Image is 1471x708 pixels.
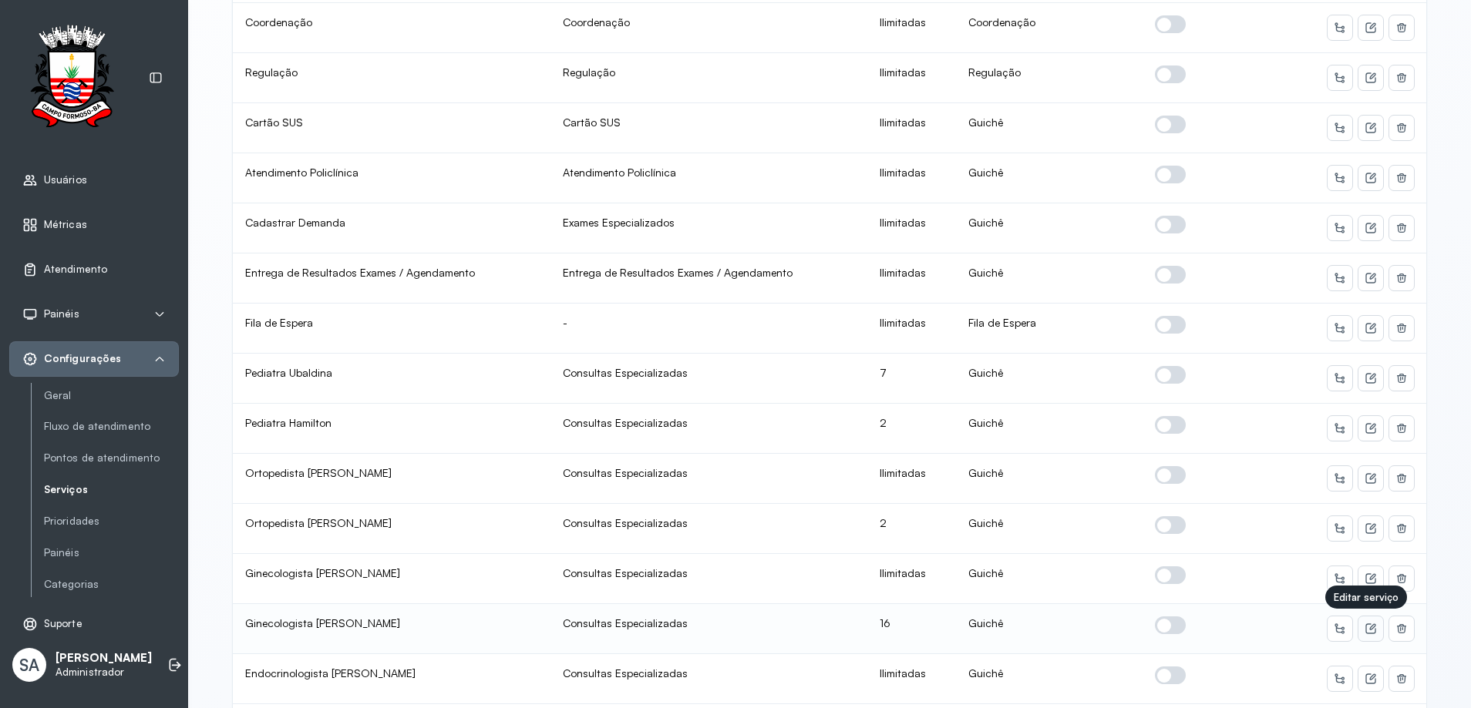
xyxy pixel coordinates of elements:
[233,153,550,203] td: Atendimento Policlínica
[563,416,856,430] div: Consultas Especializadas
[563,516,856,530] div: Consultas Especializadas
[563,266,856,280] div: Entrega de Resultados Exames / Agendamento
[233,354,550,404] td: Pediatra Ubaldina
[233,654,550,704] td: Endocrinologista [PERSON_NAME]
[44,578,179,591] a: Categorias
[233,3,550,53] td: Coordenação
[867,654,956,704] td: Ilimitadas
[867,354,956,404] td: 7
[22,217,166,233] a: Métricas
[867,554,956,604] td: Ilimitadas
[956,354,1143,404] td: Guichê
[44,173,87,186] span: Usuários
[44,543,179,562] a: Painéis
[956,103,1143,153] td: Guichê
[233,554,550,604] td: Ginecologista [PERSON_NAME]
[867,604,956,654] td: 16
[867,454,956,504] td: Ilimitadas
[867,304,956,354] td: Ilimitadas
[56,651,152,666] p: [PERSON_NAME]
[563,166,856,180] div: Atendimento Policlínica
[956,203,1143,253] td: Guichê
[233,504,550,554] td: Ortopedista [PERSON_NAME]
[44,483,179,496] a: Serviços
[44,389,179,402] a: Geral
[44,575,179,594] a: Categorias
[867,53,956,103] td: Ilimitadas
[233,103,550,153] td: Cartão SUS
[44,263,107,276] span: Atendimento
[233,253,550,304] td: Entrega de Resultados Exames / Agendamento
[867,504,956,554] td: 2
[956,304,1143,354] td: Fila de Espera
[44,307,79,320] span: Painéis
[956,454,1143,504] td: Guichê
[233,454,550,504] td: Ortopedista [PERSON_NAME]
[44,451,179,465] a: Pontos de atendimento
[44,546,179,559] a: Painéis
[956,153,1143,203] td: Guichê
[22,173,166,188] a: Usuários
[233,604,550,654] td: Ginecologista [PERSON_NAME]
[44,386,179,405] a: Geral
[563,466,856,480] div: Consultas Especializadas
[867,404,956,454] td: 2
[563,316,856,330] div: -
[563,366,856,380] div: Consultas Especializadas
[563,116,856,129] div: Cartão SUS
[22,262,166,277] a: Atendimento
[956,404,1143,454] td: Guichê
[44,512,179,531] a: Prioridades
[956,654,1143,704] td: Guichê
[867,203,956,253] td: Ilimitadas
[44,417,179,436] a: Fluxo de atendimento
[233,404,550,454] td: Pediatra Hamilton
[956,604,1143,654] td: Guichê
[867,103,956,153] td: Ilimitadas
[563,566,856,580] div: Consultas Especializadas
[563,216,856,230] div: Exames Especializados
[44,218,87,231] span: Métricas
[233,53,550,103] td: Regulação
[233,203,550,253] td: Cadastrar Demanda
[44,352,121,365] span: Configurações
[56,666,152,679] p: Administrador
[563,666,856,680] div: Consultas Especializadas
[44,448,179,468] a: Pontos de atendimento
[867,253,956,304] td: Ilimitadas
[956,504,1143,554] td: Guichê
[44,420,179,433] a: Fluxo de atendimento
[563,65,856,79] div: Regulação
[867,3,956,53] td: Ilimitadas
[44,480,179,499] a: Serviços
[44,515,179,528] a: Prioridades
[233,304,550,354] td: Fila de Espera
[44,617,82,630] span: Suporte
[956,53,1143,103] td: Regulação
[956,554,1143,604] td: Guichê
[956,253,1143,304] td: Guichê
[563,616,856,630] div: Consultas Especializadas
[867,153,956,203] td: Ilimitadas
[956,3,1143,53] td: Coordenação
[16,25,127,132] img: Logotipo do estabelecimento
[563,15,856,29] div: Coordenação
